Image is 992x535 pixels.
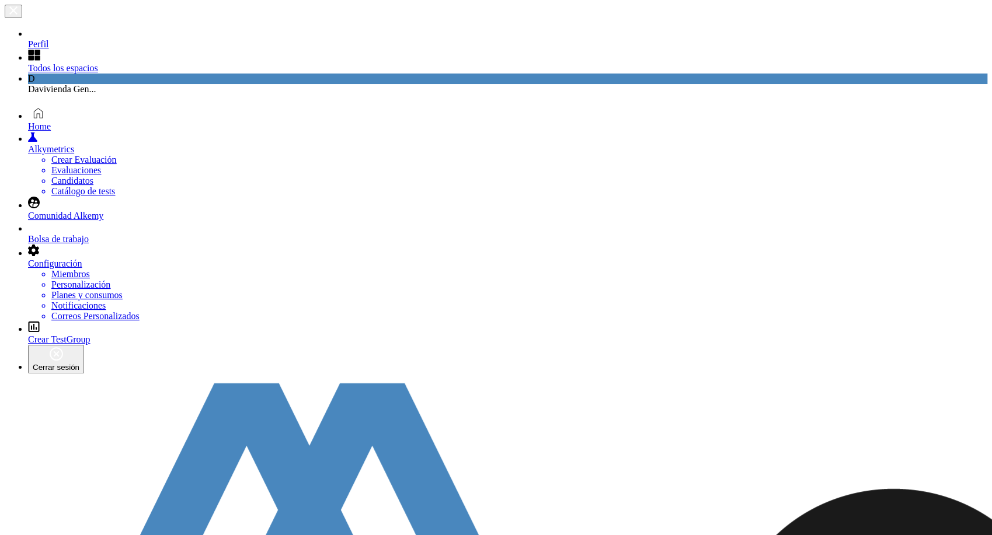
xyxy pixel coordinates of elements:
a: Perfil [28,27,987,50]
a: Miembros [51,269,90,279]
a: Evaluaciones [51,165,101,175]
span: Comunidad Alkemy [28,211,103,221]
a: Planes y consumos [51,290,123,300]
span: Cerrar sesión [33,363,79,372]
span: Todos los espacios [28,63,98,73]
span: Davivienda Gen... [28,84,96,94]
span: Bolsa de trabajo [28,234,89,244]
span: Configuración [28,258,82,268]
a: Personalización [51,279,110,289]
a: Candidatos [51,176,93,186]
span: D [28,74,35,83]
a: Notificaciones [51,300,106,310]
a: Crear Evaluación [51,155,117,165]
span: Perfil [28,39,49,49]
span: Crear TestGroup [28,334,91,344]
span: Home [28,121,51,131]
a: Correos Personalizados [51,311,140,321]
a: Catálogo de tests [51,186,115,196]
span: Alkymetrics [28,144,74,154]
button: Cerrar sesión [28,345,84,373]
